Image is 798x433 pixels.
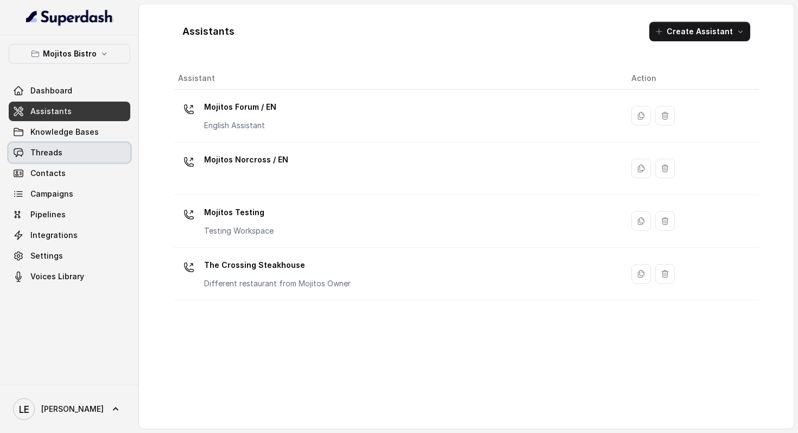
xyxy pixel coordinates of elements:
[9,267,130,286] a: Voices Library
[30,271,84,282] span: Voices Library
[9,184,130,204] a: Campaigns
[43,47,97,60] p: Mojitos Bistro
[19,404,29,415] text: LE
[204,151,288,168] p: Mojitos Norcross / EN
[182,23,235,40] h1: Assistants
[30,189,73,199] span: Campaigns
[204,204,274,221] p: Mojitos Testing
[9,122,130,142] a: Knowledge Bases
[41,404,104,415] span: [PERSON_NAME]
[204,98,276,116] p: Mojitos Forum / EN
[30,127,99,137] span: Knowledge Bases
[9,164,130,183] a: Contacts
[204,120,276,131] p: English Assistant
[9,394,130,424] a: [PERSON_NAME]
[9,143,130,162] a: Threads
[30,106,72,117] span: Assistants
[204,256,351,274] p: The Crossing Steakhouse
[30,250,63,261] span: Settings
[204,225,274,236] p: Testing Workspace
[30,230,78,241] span: Integrations
[649,22,750,41] button: Create Assistant
[174,67,623,90] th: Assistant
[9,225,130,245] a: Integrations
[9,44,130,64] button: Mojitos Bistro
[9,246,130,266] a: Settings
[30,85,72,96] span: Dashboard
[9,205,130,224] a: Pipelines
[30,168,66,179] span: Contacts
[623,67,759,90] th: Action
[26,9,113,26] img: light.svg
[30,209,66,220] span: Pipelines
[204,278,351,289] p: Different restaurant from Mojitos Owner
[9,81,130,101] a: Dashboard
[9,102,130,121] a: Assistants
[30,147,62,158] span: Threads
